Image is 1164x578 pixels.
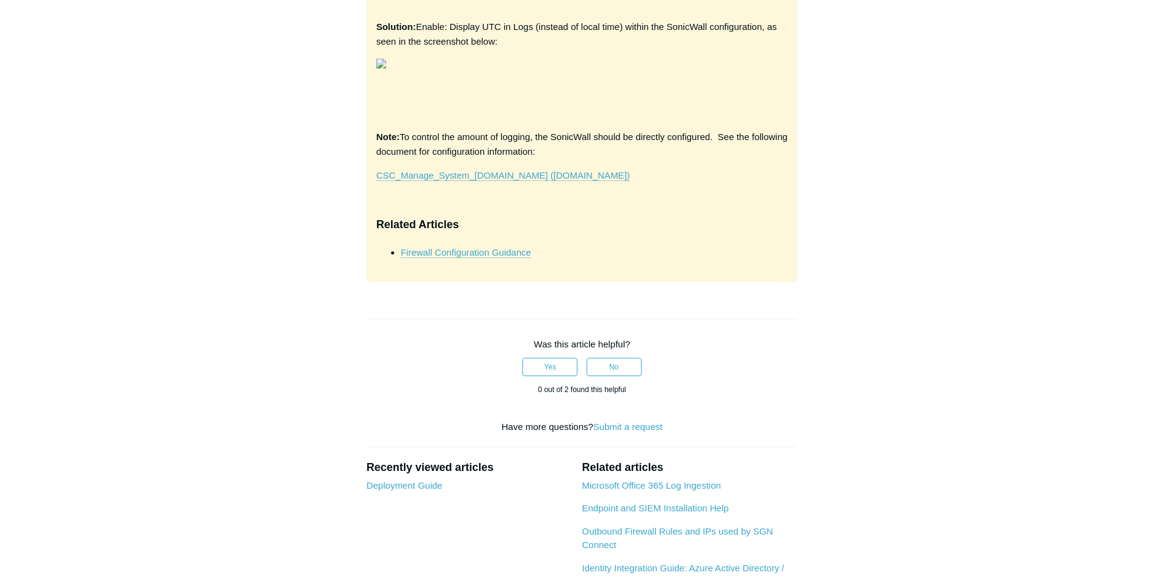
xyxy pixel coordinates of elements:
a: Microsoft Office 365 Log Ingestion [582,480,720,491]
p: Enable: Display UTC in Logs (instead of local time) within the SonicWall configuration, as seen i... [376,20,788,49]
a: CSC_Manage_System_[DOMAIN_NAME] ([DOMAIN_NAME]) [376,170,630,181]
a: Deployment Guide [367,480,442,491]
img: 25494151636115 [376,59,386,69]
a: Outbound Firewall Rules and IPs used by SGN Connect [582,526,773,550]
h2: Related articles [582,459,797,476]
span: Was this article helpful? [534,339,631,349]
button: This article was not helpful [587,358,642,376]
button: This article was helpful [522,358,577,376]
h2: Recently viewed articles [367,459,570,476]
p: To control the amount of logging, the SonicWall should be directly configured. See the following ... [376,130,788,159]
a: Submit a request [593,421,662,432]
span: 0 out of 2 found this helpful [538,385,626,394]
a: Endpoint and SIEM Installation Help [582,503,728,513]
strong: Note: [376,132,400,142]
div: Have more questions? [367,420,798,434]
strong: Solution: [376,21,416,32]
h3: Related Articles [376,216,788,234]
a: Firewall Configuration Guidance [401,247,531,258]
